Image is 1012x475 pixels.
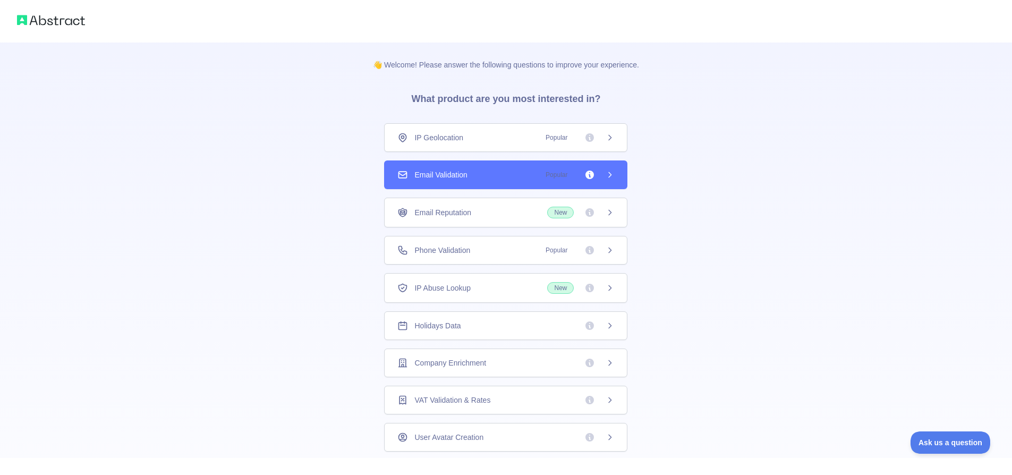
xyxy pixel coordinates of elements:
[414,245,470,256] span: Phone Validation
[539,245,574,256] span: Popular
[547,282,574,294] span: New
[414,169,467,180] span: Email Validation
[414,132,463,143] span: IP Geolocation
[414,283,471,293] span: IP Abuse Lookup
[414,207,471,218] span: Email Reputation
[547,207,574,218] span: New
[539,169,574,180] span: Popular
[17,13,85,28] img: Abstract logo
[394,70,617,123] h3: What product are you most interested in?
[414,320,461,331] span: Holidays Data
[356,43,656,70] p: 👋 Welcome! Please answer the following questions to improve your experience.
[911,431,991,454] iframe: Toggle Customer Support
[414,432,483,443] span: User Avatar Creation
[414,395,490,405] span: VAT Validation & Rates
[539,132,574,143] span: Popular
[414,358,486,368] span: Company Enrichment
